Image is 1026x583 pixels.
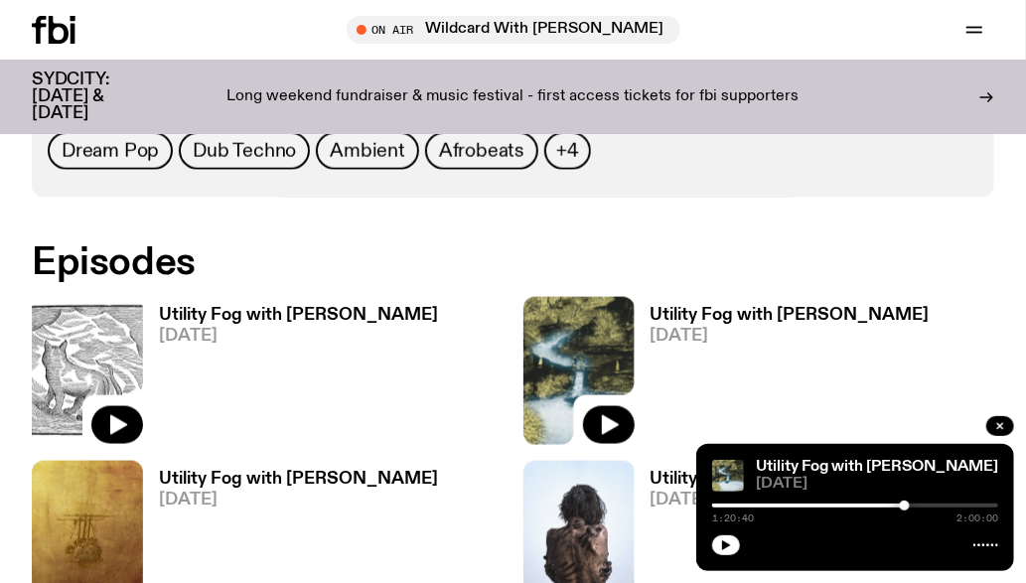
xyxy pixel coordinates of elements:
span: Ambient [330,140,405,162]
span: [DATE] [651,328,930,345]
span: [DATE] [651,492,930,509]
a: Utility Fog with [PERSON_NAME][DATE] [635,307,930,445]
h3: Utility Fog with [PERSON_NAME] [651,307,930,324]
h3: Utility Fog with [PERSON_NAME] [159,307,438,324]
h2: Episodes [32,245,666,281]
a: Utility Fog with [PERSON_NAME][DATE] [143,307,438,445]
span: [DATE] [756,477,998,492]
a: Dream Pop [48,132,173,170]
img: Cover of Corps Citoyen album Barrani [712,460,744,492]
a: Afrobeats [425,132,538,170]
button: +4 [544,132,591,170]
p: Long weekend fundraiser & music festival - first access tickets for fbi supporters [227,88,800,106]
span: [DATE] [159,328,438,345]
span: Afrobeats [439,140,524,162]
a: Utility Fog with [PERSON_NAME] [756,459,998,475]
span: 2:00:00 [956,513,998,523]
span: +4 [556,140,579,162]
span: [DATE] [159,492,438,509]
span: 1:20:40 [712,513,754,523]
span: Dub Techno [193,140,296,162]
button: On AirWildcard With [PERSON_NAME] [347,16,680,44]
h3: Utility Fog with [PERSON_NAME] [651,471,930,488]
a: Dub Techno [179,132,310,170]
a: Ambient [316,132,419,170]
h3: Utility Fog with [PERSON_NAME] [159,471,438,488]
span: Dream Pop [62,140,159,162]
img: Cover for Kansai Bruises by Valentina Magaletti & YPY [32,297,143,445]
h3: SYDCITY: [DATE] & [DATE] [32,72,159,122]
